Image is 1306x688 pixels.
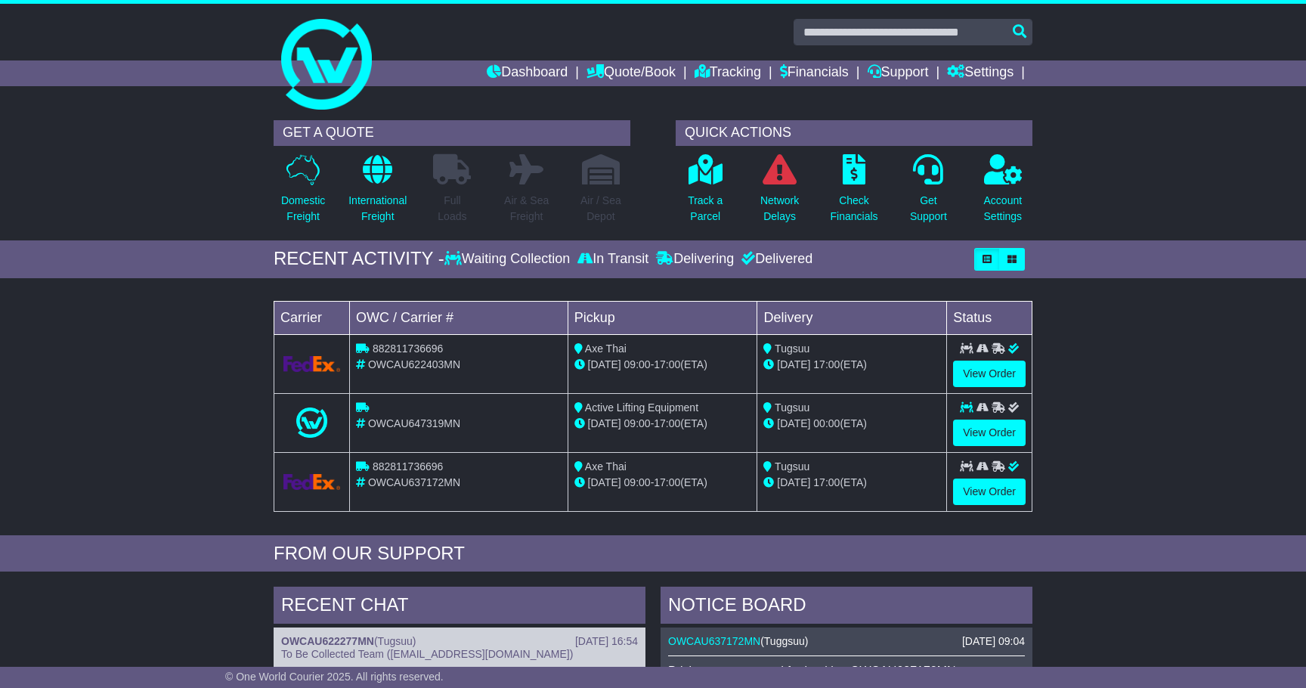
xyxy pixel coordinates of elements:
a: DomesticFreight [280,153,326,233]
p: International Freight [348,193,407,225]
a: View Order [953,479,1026,505]
a: CheckFinancials [830,153,879,233]
span: 882811736696 [373,460,443,473]
a: Settings [947,60,1014,86]
p: Domestic Freight [281,193,325,225]
div: Delivering [652,251,738,268]
p: Check Financials [831,193,878,225]
div: ( ) [668,635,1025,648]
span: [DATE] [588,476,621,488]
span: 09:00 [624,417,651,429]
a: Track aParcel [687,153,723,233]
p: Account Settings [984,193,1023,225]
p: Network Delays [760,193,799,225]
span: [DATE] [588,358,621,370]
div: RECENT CHAT [274,587,645,628]
p: Air / Sea Depot [580,193,621,225]
img: GetCarrierServiceLogo [283,474,340,490]
p: Get Support [910,193,947,225]
div: GET A QUOTE [274,120,630,146]
a: View Order [953,361,1026,387]
div: QUICK ACTIONS [676,120,1032,146]
span: Tugsuu [775,460,809,473]
td: OWC / Carrier # [350,301,568,334]
div: [DATE] 09:04 [962,635,1025,648]
img: GetCarrierServiceLogo [283,356,340,372]
td: Carrier [274,301,350,334]
span: © One World Courier 2025. All rights reserved. [225,671,444,683]
td: Delivery [757,301,947,334]
div: (ETA) [763,416,940,432]
span: 09:00 [624,476,651,488]
div: Delivered [738,251,812,268]
div: - (ETA) [574,416,751,432]
div: (ETA) [763,357,940,373]
a: AccountSettings [983,153,1023,233]
div: RECENT ACTIVITY - [274,248,444,270]
span: Tugsuu [775,342,809,355]
a: NetworkDelays [760,153,800,233]
span: 00:00 [813,417,840,429]
a: Quote/Book [586,60,676,86]
a: InternationalFreight [348,153,407,233]
a: Tracking [695,60,761,86]
a: OWCAU637172MN [668,635,760,647]
div: - (ETA) [574,475,751,491]
span: OWCAU647319MN [368,417,460,429]
span: [DATE] [777,358,810,370]
span: To Be Collected Team ([EMAIL_ADDRESS][DOMAIN_NAME]) [281,648,573,660]
p: Air & Sea Freight [504,193,549,225]
span: OWCAU637172MN [368,476,460,488]
span: [DATE] [777,476,810,488]
div: FROM OUR SUPPORT [274,543,1032,565]
div: In Transit [574,251,652,268]
span: [DATE] [777,417,810,429]
td: Status [947,301,1032,334]
a: OWCAU622277MN [281,635,374,647]
span: 882811736696 [373,342,443,355]
span: Axe Thai [585,460,627,473]
span: Tugsuu [775,401,809,414]
p: Track a Parcel [688,193,723,225]
span: 17:00 [654,417,680,429]
span: 17:00 [654,476,680,488]
span: 17:00 [813,358,840,370]
span: 09:00 [624,358,651,370]
p: Pricing was approved for booking OWCAU637172MN. [668,664,1025,678]
a: Financials [780,60,849,86]
span: Axe Thai [585,342,627,355]
a: Dashboard [487,60,568,86]
a: Support [868,60,929,86]
div: [DATE] 16:54 [575,635,638,648]
span: [DATE] [588,417,621,429]
span: Tuggsuu [764,635,805,647]
img: One_World_Courier.png [296,408,326,438]
div: - (ETA) [574,357,751,373]
td: Pickup [568,301,757,334]
span: Tugsuu [378,635,413,647]
a: View Order [953,420,1026,446]
span: Active Lifting Equipment [585,401,698,414]
span: 17:00 [813,476,840,488]
div: (ETA) [763,475,940,491]
div: NOTICE BOARD [661,587,1032,628]
div: Waiting Collection [444,251,574,268]
p: Full Loads [433,193,471,225]
div: ( ) [281,635,638,648]
a: GetSupport [909,153,948,233]
span: 17:00 [654,358,680,370]
span: OWCAU622403MN [368,358,460,370]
